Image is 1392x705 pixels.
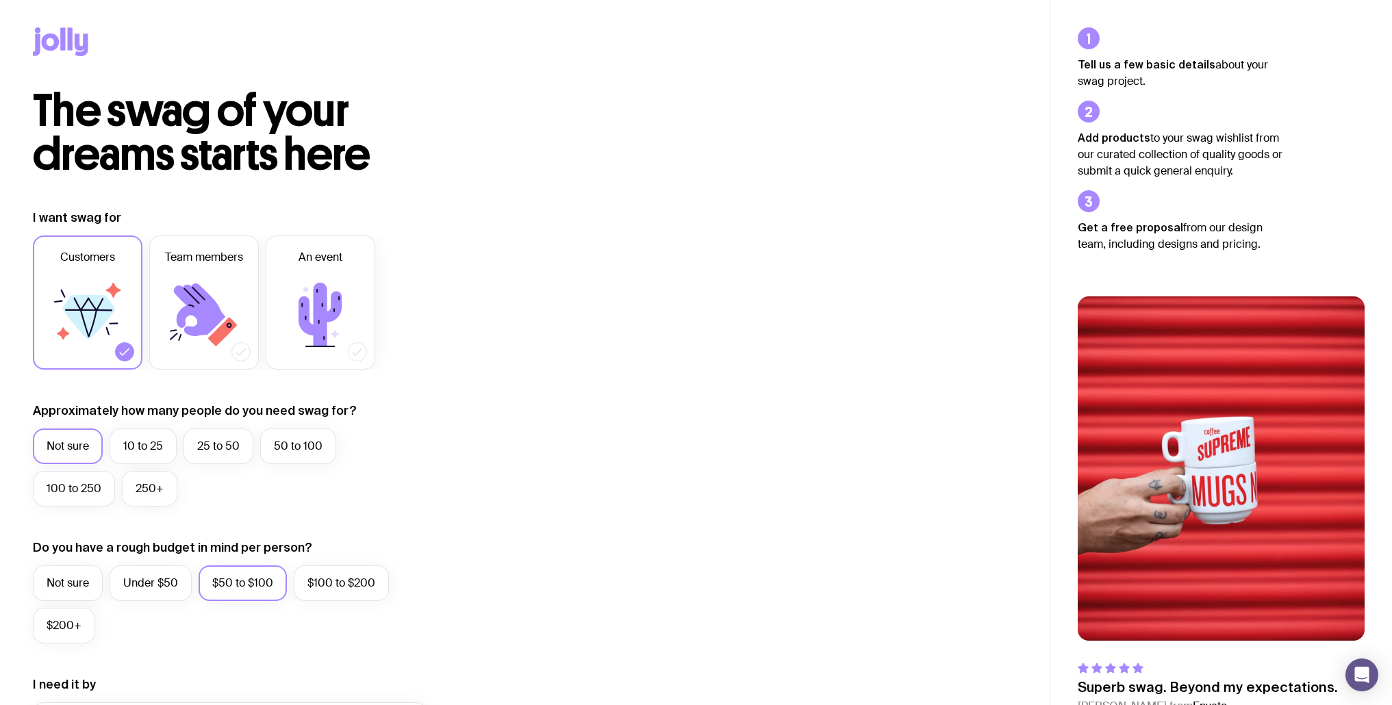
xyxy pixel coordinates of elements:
[260,428,336,464] label: 50 to 100
[33,539,312,556] label: Do you have a rough budget in mind per person?
[33,84,370,181] span: The swag of your dreams starts here
[33,428,103,464] label: Not sure
[1078,56,1283,90] p: about your swag project.
[60,249,115,266] span: Customers
[33,608,95,643] label: $200+
[1078,221,1183,233] strong: Get a free proposal
[1078,58,1215,70] strong: Tell us a few basic details
[33,565,103,601] label: Not sure
[110,565,192,601] label: Under $50
[165,249,243,266] span: Team members
[110,428,177,464] label: 10 to 25
[122,471,177,507] label: 250+
[199,565,287,601] label: $50 to $100
[1078,131,1150,144] strong: Add products
[1345,658,1378,691] div: Open Intercom Messenger
[33,676,96,693] label: I need it by
[1078,679,1338,695] p: Superb swag. Beyond my expectations.
[184,428,253,464] label: 25 to 50
[1078,129,1283,179] p: to your swag wishlist from our curated collection of quality goods or submit a quick general enqu...
[299,249,342,266] span: An event
[33,209,121,226] label: I want swag for
[1078,219,1283,253] p: from our design team, including designs and pricing.
[294,565,389,601] label: $100 to $200
[33,471,115,507] label: 100 to 250
[33,402,357,419] label: Approximately how many people do you need swag for?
